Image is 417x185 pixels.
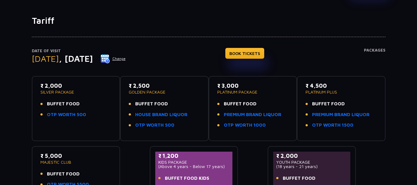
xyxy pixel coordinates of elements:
[32,53,59,64] span: [DATE]
[224,122,266,129] a: OTP WORTH 1000
[158,164,230,169] p: (Above 4 years - Below 17 years)
[32,48,126,54] p: Date of Visit
[217,82,289,90] p: ₹ 3,000
[32,15,386,26] h1: Tariff
[312,100,345,107] span: BUFFET FOOD
[364,48,386,70] h4: Packages
[312,122,353,129] a: OTP WORTH 1500
[40,152,112,160] p: ₹ 5,000
[165,175,209,182] span: BUFFET FOOD KIDS
[276,164,348,169] p: (18 years - 21 years)
[40,90,112,94] p: SILVER PACKAGE
[135,100,168,107] span: BUFFET FOOD
[224,100,256,107] span: BUFFET FOOD
[158,152,230,160] p: ₹ 1,200
[158,160,230,164] p: KIDS PACKAGE
[47,170,80,178] span: BUFFET FOOD
[135,111,187,118] a: HOUSE BRAND LIQUOR
[306,82,377,90] p: ₹ 4,500
[100,54,126,64] button: Change
[217,90,289,94] p: PLATINUM PACKAGE
[306,90,377,94] p: PLATINUM PLUS
[224,111,281,118] a: PREMIUM BRAND LIQUOR
[47,100,80,107] span: BUFFET FOOD
[129,90,200,94] p: GOLDEN PACKAGE
[129,82,200,90] p: ₹ 2,500
[276,152,348,160] p: ₹ 2,000
[276,160,348,164] p: YOUTH PACKAGE
[225,48,264,59] a: BOOK TICKETS
[283,175,315,182] span: BUFFET FOOD
[40,160,112,164] p: MAJESTIC CLUB
[312,111,369,118] a: PREMIUM BRAND LIQUOR
[59,53,93,64] span: , [DATE]
[40,82,112,90] p: ₹ 2,000
[135,122,174,129] a: OTP WORTH 500
[47,111,86,118] a: OTP WORTH 500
